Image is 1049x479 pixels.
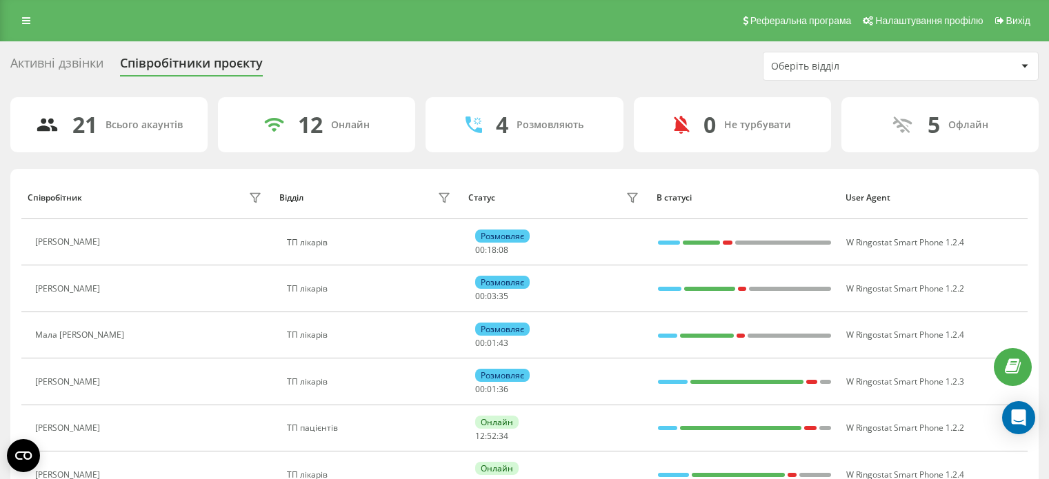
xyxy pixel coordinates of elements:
[475,292,508,301] div: : :
[475,244,485,256] span: 00
[475,383,485,395] span: 00
[28,193,82,203] div: Співробітник
[279,193,303,203] div: Відділ
[475,245,508,255] div: : :
[35,284,103,294] div: [PERSON_NAME]
[846,422,964,434] span: W Ringostat Smart Phone 1.2.2
[499,383,508,395] span: 36
[298,112,323,138] div: 12
[72,112,97,138] div: 21
[846,329,964,340] span: W Ringostat Smart Phone 1.2.4
[475,369,530,382] div: Розмовляє
[331,119,370,131] div: Онлайн
[475,431,508,441] div: : :
[475,323,530,336] div: Розмовляє
[475,430,485,442] span: 12
[487,383,497,395] span: 01
[948,119,988,131] div: Офлайн
[657,193,832,203] div: В статусі
[496,112,508,138] div: 4
[499,337,508,349] span: 43
[287,238,454,247] div: ТП лікарів
[1006,15,1030,26] span: Вихід
[499,290,508,302] span: 35
[120,56,263,77] div: Співробітники проєкту
[846,376,964,387] span: W Ringostat Smart Phone 1.2.3
[475,290,485,302] span: 00
[487,430,497,442] span: 52
[750,15,852,26] span: Реферальна програма
[10,56,103,77] div: Активні дзвінки
[287,423,454,433] div: ТП пацієнтів
[846,236,964,248] span: W Ringostat Smart Phone 1.2.4
[475,338,508,348] div: : :
[703,112,716,138] div: 0
[35,423,103,433] div: [PERSON_NAME]
[475,276,530,289] div: Розмовляє
[106,119,183,131] div: Всього акаунтів
[928,112,940,138] div: 5
[499,430,508,442] span: 34
[499,244,508,256] span: 08
[475,462,519,475] div: Онлайн
[35,330,128,340] div: Мала [PERSON_NAME]
[7,439,40,472] button: Open CMP widget
[287,284,454,294] div: ТП лікарів
[487,337,497,349] span: 01
[475,337,485,349] span: 00
[875,15,983,26] span: Налаштування профілю
[475,416,519,429] div: Онлайн
[517,119,583,131] div: Розмовляють
[475,230,530,243] div: Розмовляє
[771,61,936,72] div: Оберіть відділ
[475,385,508,394] div: : :
[846,193,1021,203] div: User Agent
[468,193,495,203] div: Статус
[287,330,454,340] div: ТП лікарів
[1002,401,1035,434] div: Open Intercom Messenger
[487,244,497,256] span: 18
[487,290,497,302] span: 03
[846,283,964,294] span: W Ringostat Smart Phone 1.2.2
[724,119,791,131] div: Не турбувати
[35,377,103,387] div: [PERSON_NAME]
[35,237,103,247] div: [PERSON_NAME]
[287,377,454,387] div: ТП лікарів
